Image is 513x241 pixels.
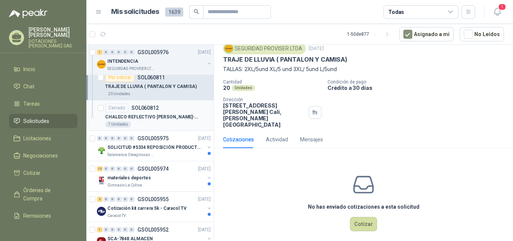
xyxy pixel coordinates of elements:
[103,136,109,141] div: 0
[232,85,255,91] div: Unidades
[29,39,77,48] p: DOTACIONES [PERSON_NAME] SAS
[223,85,230,91] p: 20
[107,58,138,65] p: INTENDENCIA
[23,82,35,91] span: Chat
[137,136,169,141] p: GSOL005975
[105,91,133,97] div: 20 Unidades
[223,56,347,64] p: TRAJE DE LLUVIA ( PANTALON Y CAMISA)
[129,136,134,141] div: 0
[86,70,214,100] a: Por cotizarSOL060811TRAJE DE LLUVIA ( PANTALON Y CAMISA)20 Unidades
[327,85,510,91] p: Crédito a 30 días
[165,8,183,17] span: 1639
[103,227,109,232] div: 0
[137,197,169,202] p: GSOL005955
[129,197,134,202] div: 0
[327,79,510,85] p: Condición de pago
[97,166,103,171] div: 12
[9,97,77,111] a: Tareas
[23,186,70,203] span: Órdenes de Compra
[223,97,306,102] p: Dirección
[9,114,77,128] a: Solicitudes
[137,166,169,171] p: GSOL005974
[116,197,122,202] div: 0
[116,136,122,141] div: 0
[223,102,306,128] p: [STREET_ADDRESS][PERSON_NAME] Cali , [PERSON_NAME][GEOGRAPHIC_DATA]
[110,197,115,202] div: 0
[198,226,211,233] p: [DATE]
[137,75,165,80] p: SOL060811
[110,227,115,232] div: 0
[9,9,47,18] img: Logo peakr
[107,205,186,212] p: Cotización kit carrera 5k - Caracol TV
[97,50,103,55] div: 1
[103,50,109,55] div: 0
[460,27,504,41] button: No Leídos
[9,62,77,76] a: Inicio
[309,45,324,52] p: [DATE]
[105,83,197,90] p: TRAJE DE LLUVIA ( PANTALON Y CAMISA)
[9,166,77,180] a: Cotizar
[129,227,134,232] div: 0
[97,197,103,202] div: 2
[23,212,51,220] span: Remisiones
[97,146,106,155] img: Company Logo
[266,135,288,144] div: Actividad
[223,135,254,144] div: Cotizaciones
[97,136,103,141] div: 0
[107,174,151,182] p: materiales deportes
[23,100,40,108] span: Tareas
[107,144,201,151] p: SOLICITUD #5334 REPOSICIÓN PRODUCTOS
[105,73,134,82] div: Por cotizar
[23,152,58,160] span: Negociaciones
[97,134,212,158] a: 0 0 0 0 0 0 GSOL005975[DATE] Company LogoSOLICITUD #5334 REPOSICIÓN PRODUCTOSSalamanca Oleaginosa...
[105,103,128,112] div: Cerrado
[490,5,504,19] button: 1
[198,196,211,203] p: [DATE]
[23,134,51,142] span: Licitaciones
[97,176,106,185] img: Company Logo
[137,227,169,232] p: GSOL005952
[198,165,211,173] p: [DATE]
[29,27,77,38] p: [PERSON_NAME] [PERSON_NAME]
[122,227,128,232] div: 0
[350,217,377,231] button: Cotizar
[137,50,169,55] p: GSOL005976
[23,117,49,125] span: Solicitudes
[110,166,115,171] div: 0
[97,60,106,69] img: Company Logo
[129,166,134,171] div: 0
[107,152,155,158] p: Salamanca Oleaginosas SAS
[9,79,77,94] a: Chat
[97,207,106,216] img: Company Logo
[122,166,128,171] div: 0
[388,8,404,16] div: Todas
[223,65,504,73] p: TALLAS: 2XL/5und XL/5 und 3XL/ 5und L/5und
[122,197,128,202] div: 0
[300,135,323,144] div: Mensajes
[223,79,321,85] p: Cantidad
[131,105,159,111] p: SOL060812
[97,48,212,72] a: 1 0 0 0 0 0 GSOL005976[DATE] Company LogoINTENDENCIASEGURIDAD PROVISER LTDA
[105,114,199,121] p: CHALECO REFLECTIVO [PERSON_NAME]-NARANJA
[347,28,393,40] div: 1 - 50 de 877
[9,131,77,146] a: Licitaciones
[97,195,212,219] a: 2 0 0 0 0 0 GSOL005955[DATE] Company LogoCotización kit carrera 5k - Caracol TVCaracol TV
[86,100,214,131] a: CerradoSOL060812CHALECO REFLECTIVO [PERSON_NAME]-NARANJA7 Unidades
[129,50,134,55] div: 0
[223,43,306,54] div: SEGURIDAD PROVISER LTDA
[107,182,142,188] p: Gimnasio La Colina
[97,227,103,232] div: 1
[116,50,122,55] div: 0
[107,213,126,219] p: Caracol TV
[194,9,199,14] span: search
[308,203,419,211] h3: No has enviado cotizaciones a esta solicitud
[110,50,115,55] div: 0
[111,6,159,17] h1: Mis solicitudes
[116,227,122,232] div: 0
[498,3,506,11] span: 1
[23,169,41,177] span: Cotizar
[103,166,109,171] div: 0
[198,135,211,142] p: [DATE]
[97,164,212,188] a: 12 0 0 0 0 0 GSOL005974[DATE] Company Logomateriales deportesGimnasio La Colina
[9,149,77,163] a: Negociaciones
